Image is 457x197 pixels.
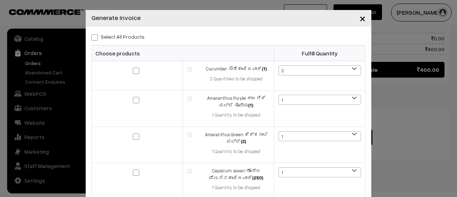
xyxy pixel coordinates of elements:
[203,95,270,109] div: Amaranthus Purple ರಾಜಗಿರಿ ಪಲ್ಲೆ ಸೊಪ್ಪು
[203,184,270,191] div: 1 Quantity to be shipped
[278,95,361,105] span: 1
[203,112,270,119] div: 1 Quantity to be shipped
[278,167,361,177] span: 1
[187,133,192,137] img: product.jpg
[203,65,270,73] div: Cucumber ಸೌತೆಕಾಯಿ ಜವಾರಿ
[241,138,246,144] strong: (2)
[279,66,361,76] span: 2
[248,102,253,108] strong: (1)
[187,169,192,173] img: product.jpg
[203,131,270,145] div: Amaranthus Green ಕಿರ್ಕಸಾಲಿ ಪಲ್ಲೆ
[91,33,145,40] label: Select all Products
[354,7,371,29] button: Close
[91,13,141,23] h4: Generate Invoice
[262,66,267,72] strong: (1)
[360,11,366,25] span: ×
[278,131,361,141] span: 1
[92,45,274,61] th: Choose products
[252,175,263,181] strong: (250)
[203,75,270,83] div: 2 Quantities to be shipped
[274,45,366,61] th: Fulfill Quantity
[203,167,270,181] div: Capsicum Jawari ಡೊಣ್ಣ ಮೆಣಸಿನಕಾಯಿ ಜವಾರಿ
[187,67,192,72] img: product.jpg
[187,96,192,101] img: product.jpg
[203,148,270,155] div: 1 Quantity to be shipped
[278,65,361,75] span: 2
